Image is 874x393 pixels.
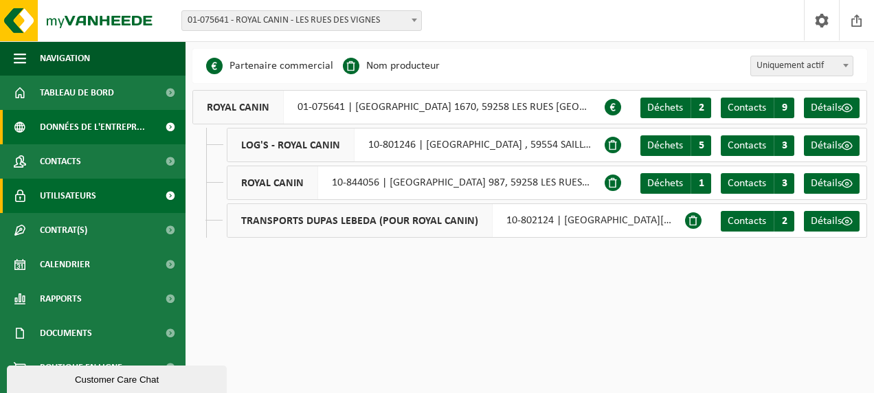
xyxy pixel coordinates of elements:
span: 3 [774,135,794,156]
span: Contacts [728,102,766,113]
span: 01-075641 - ROYAL CANIN - LES RUES DES VIGNES [182,11,421,30]
span: 2 [774,211,794,232]
span: TRANSPORTS DUPAS LEBEDA (POUR ROYAL CANIN) [227,204,493,237]
span: Déchets [647,178,683,189]
span: Contacts [728,178,766,189]
span: 9 [774,98,794,118]
span: 3 [774,173,794,194]
span: 01-075641 - ROYAL CANIN - LES RUES DES VIGNES [181,10,422,31]
span: Uniquement actif [750,56,853,76]
span: Contacts [40,144,81,179]
li: Nom producteur [343,56,440,76]
span: Rapports [40,282,82,316]
a: Détails [804,173,860,194]
span: Détails [811,102,842,113]
span: Boutique en ligne [40,350,122,385]
a: Contacts 9 [721,98,794,118]
a: Déchets 2 [640,98,711,118]
span: Calendrier [40,247,90,282]
a: Contacts 3 [721,135,794,156]
a: Détails [804,135,860,156]
span: ROYAL CANIN [193,91,284,124]
a: Détails [804,98,860,118]
span: Données de l'entrepr... [40,110,145,144]
span: Contrat(s) [40,213,87,247]
div: 10-801246 | [GEOGRAPHIC_DATA] , 59554 SAILLY [GEOGRAPHIC_DATA] [227,128,605,162]
a: Déchets 5 [640,135,711,156]
span: ROYAL CANIN [227,166,318,199]
span: Utilisateurs [40,179,96,213]
div: 10-844056 | [GEOGRAPHIC_DATA] 987, 59258 LES RUES [GEOGRAPHIC_DATA] [227,166,605,200]
span: Uniquement actif [751,56,853,76]
span: LOG'S - ROYAL CANIN [227,128,355,161]
div: 01-075641 | [GEOGRAPHIC_DATA] 1670, 59258 LES RUES [GEOGRAPHIC_DATA] | [192,90,605,124]
span: Documents [40,316,92,350]
span: Détails [811,216,842,227]
a: Contacts 2 [721,211,794,232]
span: Détails [811,178,842,189]
span: Détails [811,140,842,151]
span: Déchets [647,140,683,151]
a: Déchets 1 [640,173,711,194]
li: Partenaire commercial [206,56,333,76]
a: Contacts 3 [721,173,794,194]
span: 5 [691,135,711,156]
span: 2 [691,98,711,118]
span: Contacts [728,216,766,227]
span: 1 [691,173,711,194]
span: Navigation [40,41,90,76]
span: Contacts [728,140,766,151]
span: Tableau de bord [40,76,114,110]
iframe: chat widget [7,363,229,393]
a: Détails [804,211,860,232]
div: 10-802124 | [GEOGRAPHIC_DATA][PERSON_NAME] , 59247 FECHAIN [227,203,685,238]
span: Déchets [647,102,683,113]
